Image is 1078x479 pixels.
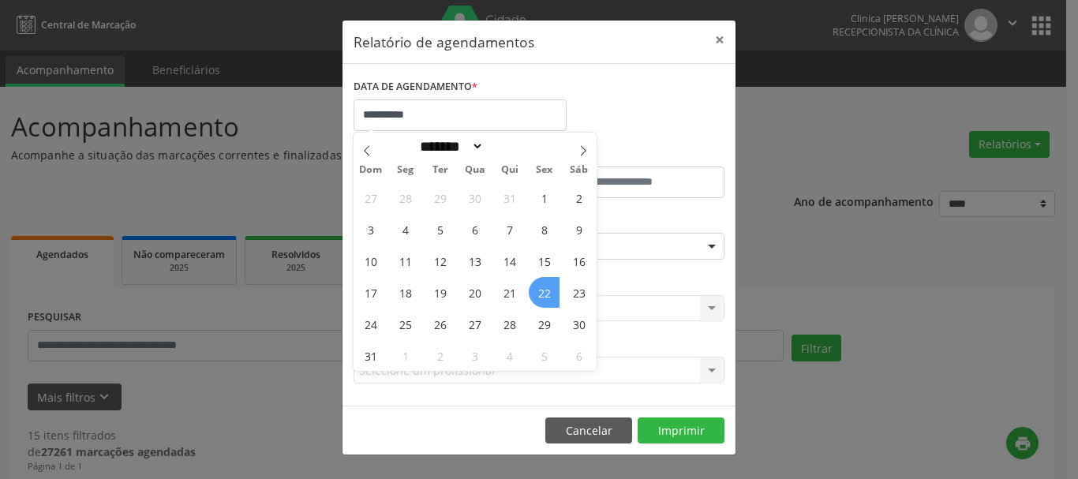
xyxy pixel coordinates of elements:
span: Agosto 12, 2025 [425,245,455,276]
label: DATA DE AGENDAMENTO [354,75,477,99]
span: Setembro 3, 2025 [459,340,490,371]
span: Julho 30, 2025 [459,182,490,213]
span: Agosto 13, 2025 [459,245,490,276]
span: Agosto 6, 2025 [459,214,490,245]
span: Agosto 14, 2025 [494,245,525,276]
span: Dom [354,165,388,175]
button: Imprimir [638,417,724,444]
span: Agosto 2, 2025 [563,182,594,213]
span: Agosto 3, 2025 [355,214,386,245]
button: Close [704,21,736,59]
span: Agosto 28, 2025 [494,309,525,339]
span: Ter [423,165,458,175]
span: Agosto 29, 2025 [529,309,560,339]
span: Agosto 26, 2025 [425,309,455,339]
span: Agosto 25, 2025 [390,309,421,339]
span: Agosto 27, 2025 [459,309,490,339]
span: Setembro 5, 2025 [529,340,560,371]
span: Qui [492,165,527,175]
span: Setembro 2, 2025 [425,340,455,371]
label: ATÉ [543,142,724,167]
h5: Relatório de agendamentos [354,32,534,52]
span: Agosto 21, 2025 [494,277,525,308]
span: Agosto 7, 2025 [494,214,525,245]
span: Julho 31, 2025 [494,182,525,213]
span: Agosto 5, 2025 [425,214,455,245]
span: Sáb [562,165,597,175]
span: Julho 27, 2025 [355,182,386,213]
span: Agosto 30, 2025 [563,309,594,339]
span: Setembro 6, 2025 [563,340,594,371]
span: Julho 29, 2025 [425,182,455,213]
span: Agosto 1, 2025 [529,182,560,213]
span: Agosto 4, 2025 [390,214,421,245]
span: Agosto 8, 2025 [529,214,560,245]
span: Agosto 31, 2025 [355,340,386,371]
span: Agosto 19, 2025 [425,277,455,308]
span: Julho 28, 2025 [390,182,421,213]
span: Agosto 15, 2025 [529,245,560,276]
input: Year [484,138,536,155]
span: Setembro 4, 2025 [494,340,525,371]
select: Month [414,138,484,155]
span: Agosto 9, 2025 [563,214,594,245]
button: Cancelar [545,417,632,444]
span: Sex [527,165,562,175]
span: Agosto 20, 2025 [459,277,490,308]
span: Setembro 1, 2025 [390,340,421,371]
span: Qua [458,165,492,175]
span: Agosto 16, 2025 [563,245,594,276]
span: Seg [388,165,423,175]
span: Agosto 22, 2025 [529,277,560,308]
span: Agosto 11, 2025 [390,245,421,276]
span: Agosto 10, 2025 [355,245,386,276]
span: Agosto 18, 2025 [390,277,421,308]
span: Agosto 17, 2025 [355,277,386,308]
span: Agosto 24, 2025 [355,309,386,339]
span: Agosto 23, 2025 [563,277,594,308]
